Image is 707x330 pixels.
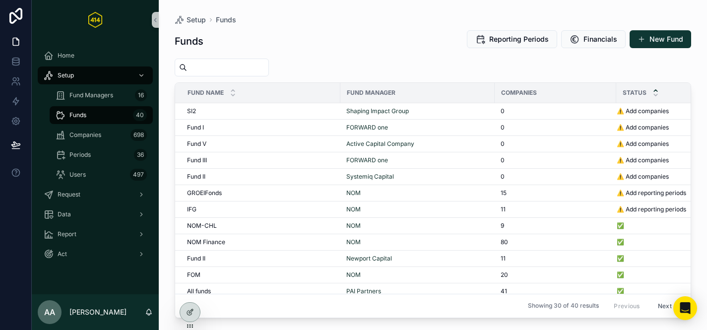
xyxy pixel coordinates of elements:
span: 0 [501,156,505,164]
h1: Funds [175,34,203,48]
div: 497 [130,169,147,181]
span: FOM [187,271,200,279]
span: SI2 [187,107,196,115]
a: NOM [346,271,489,279]
a: Data [38,205,153,223]
a: FOM [187,271,334,279]
a: 0 [501,156,610,164]
a: NOM [346,238,361,246]
span: Showing 30 of 40 results [528,302,599,310]
a: NOM [346,189,361,197]
span: ⚠️ Add companies [617,156,669,164]
a: NOM [346,271,361,279]
span: 0 [501,140,505,148]
span: Funds [69,111,86,119]
span: All funds [187,287,211,295]
a: Setup [175,15,206,25]
div: scrollable content [32,40,159,276]
a: FORWARD one [346,124,388,132]
span: 15 [501,189,507,197]
a: NOM [346,238,489,246]
span: Fund V [187,140,206,148]
span: NOM Finance [187,238,225,246]
button: New Fund [630,30,691,48]
a: NOM [346,222,489,230]
span: Financials [583,34,617,44]
span: Setup [187,15,206,25]
a: PAI Partners [346,287,489,295]
a: IFG [187,205,334,213]
p: [PERSON_NAME] [69,307,127,317]
a: FORWARD one [346,156,489,164]
span: Act [58,250,67,258]
span: Companies [69,131,101,139]
a: FORWARD one [346,156,388,164]
a: 41 [501,287,610,295]
span: Periods [69,151,91,159]
span: Users [69,171,86,179]
a: 15 [501,189,610,197]
a: Shaping Impact Group [346,107,409,115]
span: ⚠️ Add companies [617,173,669,181]
span: 0 [501,173,505,181]
a: 0 [501,124,610,132]
div: 40 [133,109,147,121]
a: FORWARD one [346,124,489,132]
span: 9 [501,222,504,230]
a: 80 [501,238,610,246]
a: Shaping Impact Group [346,107,489,115]
span: AA [44,306,55,318]
div: 698 [130,129,147,141]
span: 41 [501,287,507,295]
div: 16 [135,89,147,101]
a: 9 [501,222,610,230]
a: Funds [216,15,236,25]
a: 11 [501,205,610,213]
a: NOM [346,205,361,213]
a: PAI Partners [346,287,381,295]
a: Newport Capital [346,255,489,263]
span: 0 [501,107,505,115]
span: ⚠️ Add reporting periods [617,205,686,213]
span: Reporting Periods [489,34,549,44]
a: Act [38,245,153,263]
span: ✅ [617,238,624,246]
span: ✅ [617,222,624,230]
span: Fund Manager [347,89,395,97]
span: Fund II [187,255,205,263]
a: 11 [501,255,610,263]
a: Fund II [187,255,334,263]
span: Data [58,210,71,218]
span: Report [58,230,76,238]
a: NOM [346,189,489,197]
button: Reporting Periods [467,30,557,48]
span: ✅ [617,287,624,295]
a: Systemiq Capital [346,173,394,181]
a: All funds [187,287,334,295]
a: NOM Finance [187,238,334,246]
a: Fund V [187,140,334,148]
span: GROEIFonds [187,189,222,197]
span: Fund II [187,173,205,181]
span: Status [623,89,646,97]
span: Fund Managers [69,91,113,99]
span: ⚠️ Add companies [617,140,669,148]
a: Report [38,225,153,243]
a: GROEIFonds [187,189,334,197]
a: 0 [501,107,610,115]
a: 0 [501,140,610,148]
a: Fund I [187,124,334,132]
span: 11 [501,205,506,213]
a: Fund III [187,156,334,164]
a: NOM [346,222,361,230]
span: Fund I [187,124,204,132]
